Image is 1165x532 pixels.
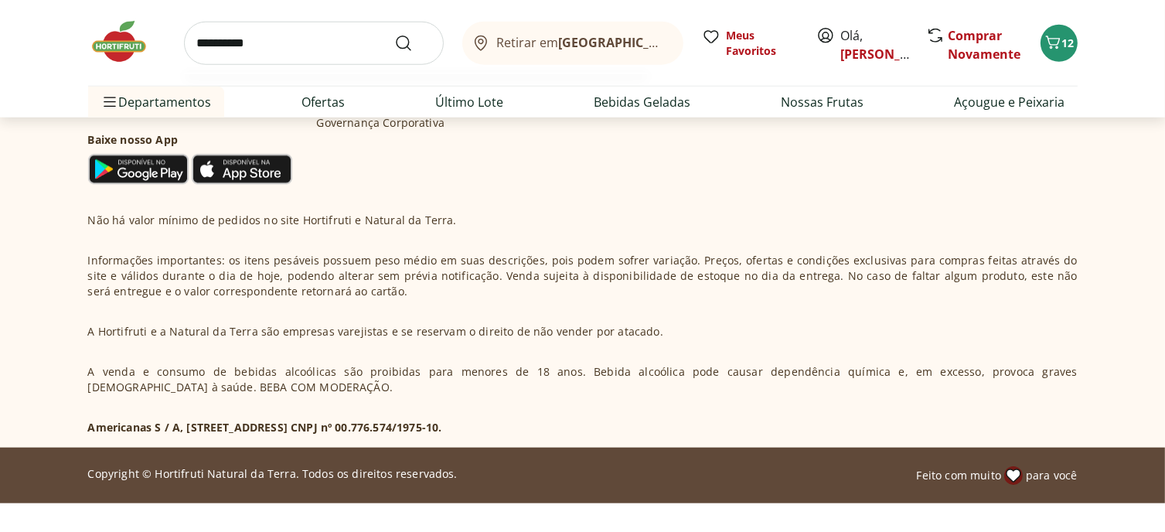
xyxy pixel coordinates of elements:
[88,420,442,435] p: Americanas S / A, [STREET_ADDRESS] CNPJ nº 00.776.574/1975-10.
[558,34,819,51] b: [GEOGRAPHIC_DATA]/[GEOGRAPHIC_DATA]
[955,93,1065,111] a: Açougue e Peixaria
[88,253,1078,299] p: Informações importantes: os itens pesáveis possuem peso médio em suas descrições, pois podem sofr...
[841,26,910,63] span: Olá,
[88,213,457,228] p: Não há valor mínimo de pedidos no site Hortifruti e Natural da Terra.
[88,324,663,339] p: A Hortifruti e a Natural da Terra são empresas varejistas e se reservam o direito de não vender p...
[594,93,691,111] a: Bebidas Geladas
[462,22,683,65] button: Retirar em[GEOGRAPHIC_DATA]/[GEOGRAPHIC_DATA]
[302,93,346,111] a: Ofertas
[88,19,165,65] img: Hortifruti
[88,154,189,185] img: Google Play Icon
[184,22,444,65] input: search
[100,84,119,121] button: Menu
[496,36,667,49] span: Retirar em
[841,46,942,63] a: [PERSON_NAME]
[192,154,292,185] img: App Store Icon
[727,28,798,59] span: Meus Favoritos
[1062,36,1075,50] span: 12
[702,28,798,59] a: Meus Favoritos
[317,115,445,131] a: Governança Corporativa
[100,84,212,121] span: Departamentos
[1041,25,1078,62] button: Carrinho
[394,34,431,53] button: Submit Search
[88,364,1078,395] p: A venda e consumo de bebidas alcoólicas são proibidas para menores de 18 anos. Bebida alcoólica p...
[949,27,1021,63] a: Comprar Novamente
[88,132,292,148] h3: Baixe nosso App
[1026,468,1077,483] span: para você
[917,468,1001,483] span: Feito com muito
[436,93,504,111] a: Último Lote
[782,93,864,111] a: Nossas Frutas
[88,466,458,482] p: Copyright © Hortifruti Natural da Terra. Todos os direitos reservados.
